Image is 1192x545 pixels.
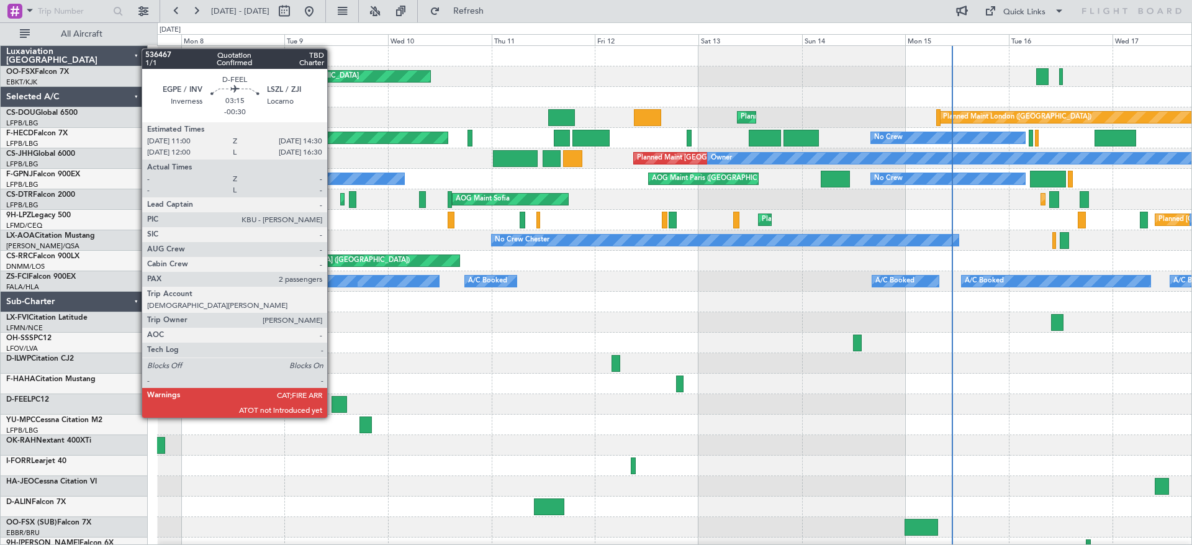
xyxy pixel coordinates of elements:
a: LFOV/LVA [6,344,38,353]
span: F-GPNJ [6,171,33,178]
a: LFMD/CEQ [6,221,42,230]
div: Planned Maint Sofia [1044,190,1108,209]
div: AOG Maint Sofia [456,190,510,209]
span: YU-MPC [6,417,35,424]
div: Sat 13 [698,34,802,45]
div: Tue 9 [284,34,388,45]
div: Owner [711,149,732,168]
a: D-ILWPCitation CJ2 [6,355,74,363]
a: HA-JEOCessna Citation VI [6,478,97,485]
span: [DATE] - [DATE] [211,6,269,17]
a: LFPB/LBG [6,119,38,128]
span: D-FEEL [6,396,31,403]
div: Planned Maint [GEOGRAPHIC_DATA] ([GEOGRAPHIC_DATA]) [637,149,833,168]
a: F-HECDFalcon 7X [6,130,68,137]
div: Planned Maint Kortrijk-[GEOGRAPHIC_DATA] [214,67,359,86]
span: D-ILWP [6,355,31,363]
span: CS-RRC [6,253,33,260]
span: OK-RAH [6,437,36,444]
div: Sun 14 [802,34,906,45]
a: LFPB/LBG [6,426,38,435]
span: HA-JEO [6,478,34,485]
span: LX-AOA [6,232,35,240]
div: No Crew [150,169,178,188]
a: EBBR/BRU [6,528,40,538]
a: F-HAHACitation Mustang [6,376,96,383]
a: F-GPNJFalcon 900EX [6,171,80,178]
div: Planned Maint London ([GEOGRAPHIC_DATA]) [943,108,1091,127]
div: Fri 12 [595,34,698,45]
div: A/C Booked [468,272,507,291]
span: OH-SSS [6,335,34,342]
div: A/C Booked [263,272,302,291]
span: CS-JHH [6,150,33,158]
div: No Crew Chester [495,231,549,250]
span: D-ALIN [6,498,32,506]
div: No Crew [874,128,903,147]
a: LFPB/LBG [6,200,38,210]
a: [PERSON_NAME]/QSA [6,241,79,251]
div: A/C Booked [235,272,274,291]
span: 9H-LPZ [6,212,31,219]
a: 9H-LPZLegacy 500 [6,212,71,219]
span: CS-DTR [6,191,33,199]
a: LFPB/LBG [6,180,38,189]
a: CS-JHHGlobal 6000 [6,150,75,158]
button: Quick Links [978,1,1070,21]
span: I-FORR [6,457,31,465]
div: Mon 8 [181,34,285,45]
span: CS-DOU [6,109,35,117]
a: D-ALINFalcon 7X [6,498,66,506]
div: Thu 11 [492,34,595,45]
a: LFPB/LBG [6,139,38,148]
a: OO-FSXFalcon 7X [6,68,69,76]
span: F-HAHA [6,376,35,383]
div: Planned Maint Cannes ([GEOGRAPHIC_DATA]) [762,210,909,229]
a: LFPB/LBG [6,160,38,169]
div: Planned Maint [GEOGRAPHIC_DATA] ([GEOGRAPHIC_DATA]) [741,108,936,127]
div: Planned Maint [GEOGRAPHIC_DATA] ([GEOGRAPHIC_DATA]) [214,251,410,270]
div: A/C Booked [140,272,179,291]
a: YU-MPCCessna Citation M2 [6,417,102,424]
a: ZS-FCIFalcon 900EX [6,273,76,281]
button: All Aircraft [14,24,135,44]
div: A/C Booked [965,272,1004,291]
a: CS-DOUGlobal 6500 [6,109,78,117]
div: No Crew [874,169,903,188]
div: [DATE] [160,25,181,35]
span: All Aircraft [32,30,131,38]
span: Refresh [443,7,495,16]
a: I-FORRLearjet 40 [6,457,66,465]
div: Quick Links [1003,6,1045,19]
span: ZS-FCI [6,273,29,281]
a: OO-FSX (SUB)Falcon 7X [6,519,91,526]
a: OH-SSSPC12 [6,335,52,342]
a: OK-RAHNextant 400XTi [6,437,91,444]
span: OO-FSX (SUB) [6,519,57,526]
a: LX-FVICitation Latitude [6,314,88,322]
a: EBKT/KJK [6,78,37,87]
a: FALA/HLA [6,282,39,292]
a: D-FEELPC12 [6,396,49,403]
div: Tue 16 [1009,34,1113,45]
button: Refresh [424,1,499,21]
span: OO-FSX [6,68,35,76]
div: Mon 15 [905,34,1009,45]
div: Wed 10 [388,34,492,45]
span: F-HECD [6,130,34,137]
div: AOG Maint Paris ([GEOGRAPHIC_DATA]) [652,169,782,188]
div: A/C Booked [875,272,914,291]
span: LX-FVI [6,314,29,322]
div: Planned Maint [GEOGRAPHIC_DATA] ([GEOGRAPHIC_DATA]) [210,108,405,127]
input: Trip Number [38,2,109,20]
a: LX-AOACitation Mustang [6,232,95,240]
a: CS-RRCFalcon 900LX [6,253,79,260]
div: Planned Maint Mugla ([GEOGRAPHIC_DATA]) [344,190,488,209]
a: LFMN/NCE [6,323,43,333]
a: DNMM/LOS [6,262,45,271]
a: CS-DTRFalcon 2000 [6,191,75,199]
